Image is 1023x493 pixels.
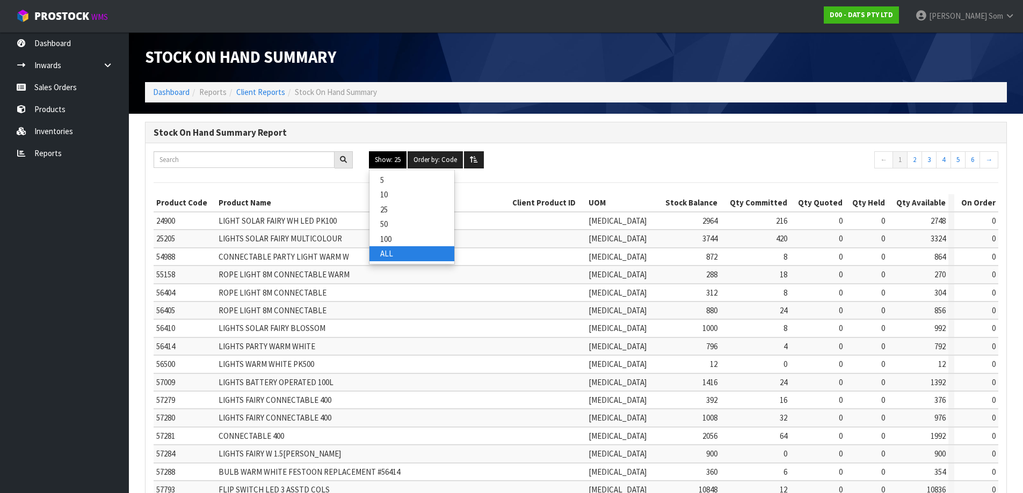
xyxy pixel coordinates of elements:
[783,341,787,351] span: 4
[589,448,647,459] span: [MEDICAL_DATA]
[589,467,647,477] span: [MEDICAL_DATA]
[219,395,331,405] span: LIGHTS FAIRY CONNECTABLE 400
[780,305,787,315] span: 24
[702,377,717,387] span: 1416
[780,431,787,441] span: 64
[156,233,175,244] span: 25205
[893,151,908,168] a: 1
[702,233,717,244] span: 3744
[929,11,987,21] span: [PERSON_NAME]
[783,252,787,262] span: 8
[369,217,454,231] a: 50
[992,269,996,279] span: 0
[586,194,656,211] th: UOM
[706,252,717,262] span: 872
[845,194,888,211] th: Qty Held
[369,173,454,187] a: 5
[881,305,885,315] span: 0
[783,467,787,477] span: 6
[881,233,885,244] span: 0
[156,448,175,459] span: 57284
[720,194,790,211] th: Qty Committed
[992,377,996,387] span: 0
[589,216,647,226] span: [MEDICAL_DATA]
[783,323,787,333] span: 8
[839,323,843,333] span: 0
[783,288,787,298] span: 8
[934,467,946,477] span: 354
[156,252,175,262] span: 54988
[34,9,89,23] span: ProStock
[589,305,647,315] span: [MEDICAL_DATA]
[369,232,454,246] a: 100
[992,341,996,351] span: 0
[369,151,407,168] button: Show: 25
[702,216,717,226] span: 2964
[931,216,946,226] span: 2748
[931,431,946,441] span: 1992
[830,10,893,19] strong: D00 - DATS PTY LTD
[156,216,175,226] span: 24900
[702,413,717,423] span: 1008
[934,323,946,333] span: 992
[989,11,1003,21] span: Som
[992,323,996,333] span: 0
[589,252,647,262] span: [MEDICAL_DATA]
[219,431,284,441] span: CONNECTABLE 400
[91,12,108,22] small: WMS
[219,269,350,279] span: ROPE LIGHT 8M CONNECTABLE WARM
[710,359,717,369] span: 12
[199,87,227,97] span: Reports
[706,305,717,315] span: 880
[992,431,996,441] span: 0
[951,151,966,168] a: 5
[992,233,996,244] span: 0
[219,216,337,226] span: LIGHT SOLAR FAIRY WH LED PK100
[931,377,946,387] span: 1392
[589,288,647,298] span: [MEDICAL_DATA]
[589,341,647,351] span: [MEDICAL_DATA]
[706,288,717,298] span: 312
[156,359,175,369] span: 56500
[780,269,787,279] span: 18
[589,395,647,405] span: [MEDICAL_DATA]
[839,269,843,279] span: 0
[156,288,175,298] span: 56404
[934,269,946,279] span: 270
[706,448,717,459] span: 900
[156,305,175,315] span: 56405
[839,377,843,387] span: 0
[156,395,175,405] span: 57279
[219,448,341,459] span: LIGHTS FAIRY W 1.5[PERSON_NAME]
[702,323,717,333] span: 1000
[965,151,980,168] a: 6
[938,359,946,369] span: 12
[881,377,885,387] span: 0
[776,233,787,244] span: 420
[156,269,175,279] span: 55158
[839,448,843,459] span: 0
[236,87,285,97] a: Client Reports
[992,467,996,477] span: 0
[369,202,454,217] a: 25
[839,431,843,441] span: 0
[369,246,454,261] a: ALL
[907,151,922,168] a: 2
[874,151,893,168] a: ←
[839,288,843,298] span: 0
[839,305,843,315] span: 0
[706,395,717,405] span: 392
[934,395,946,405] span: 376
[219,323,325,333] span: LIGHTS SOLAR FAIRY BLOSSOM
[589,359,647,369] span: [MEDICAL_DATA]
[881,288,885,298] span: 0
[156,431,175,441] span: 57281
[922,151,937,168] a: 3
[992,359,996,369] span: 0
[219,305,327,315] span: ROPE LIGHT 8M CONNECTABLE
[154,128,998,138] h3: Stock On Hand Summary Report
[881,448,885,459] span: 0
[992,395,996,405] span: 0
[934,305,946,315] span: 856
[839,233,843,244] span: 0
